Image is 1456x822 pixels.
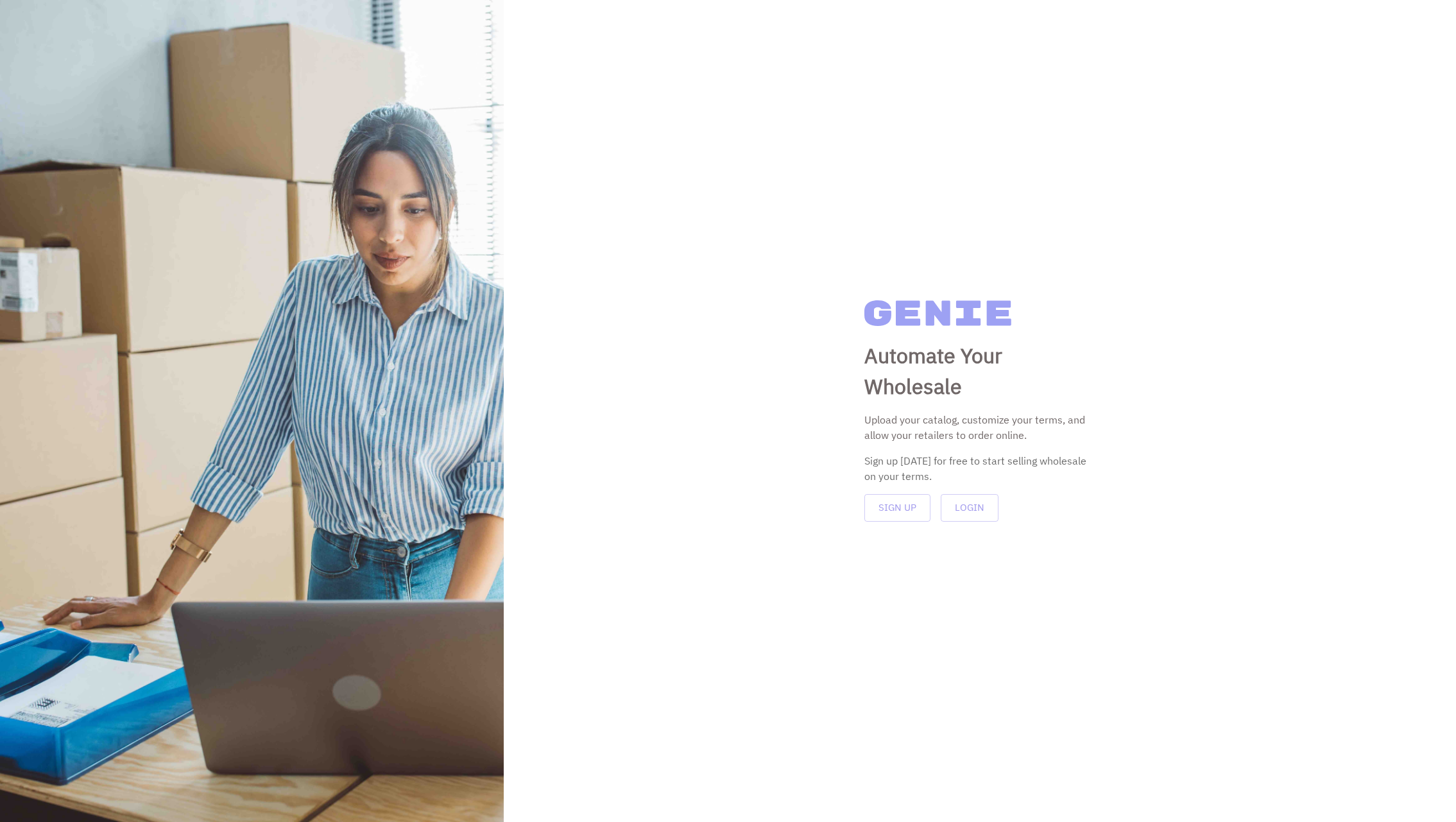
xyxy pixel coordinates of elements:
button: Sign Up [864,494,930,521]
button: Login [941,494,998,521]
img: Genie Logo [864,300,1011,326]
p: Upload your catalog, customize your terms, and allow your retailers to order online. [864,412,1095,443]
p: Automate Your Wholesale [864,340,1095,402]
div: Sign up [DATE] for free to start selling wholesale on your terms. [864,453,1095,484]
